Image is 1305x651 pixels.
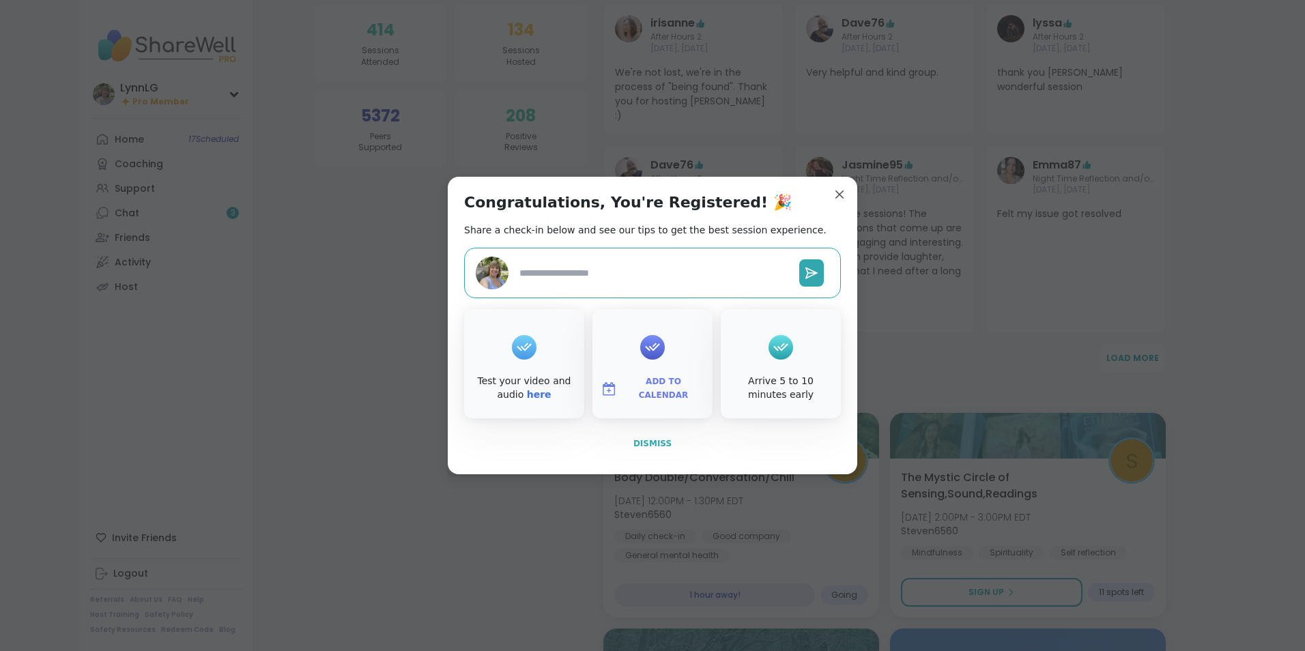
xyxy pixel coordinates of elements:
span: Add to Calendar [622,375,704,402]
div: Arrive 5 to 10 minutes early [723,375,838,401]
img: ShareWell Logomark [601,381,617,397]
h2: Share a check-in below and see our tips to get the best session experience. [464,223,827,237]
span: Dismiss [633,439,672,448]
img: LynnLG [476,257,508,289]
a: here [527,389,551,400]
div: Test your video and audio [467,375,582,401]
button: Add to Calendar [595,375,710,403]
h1: Congratulations, You're Registered! 🎉 [464,193,792,212]
button: Dismiss [464,429,841,458]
